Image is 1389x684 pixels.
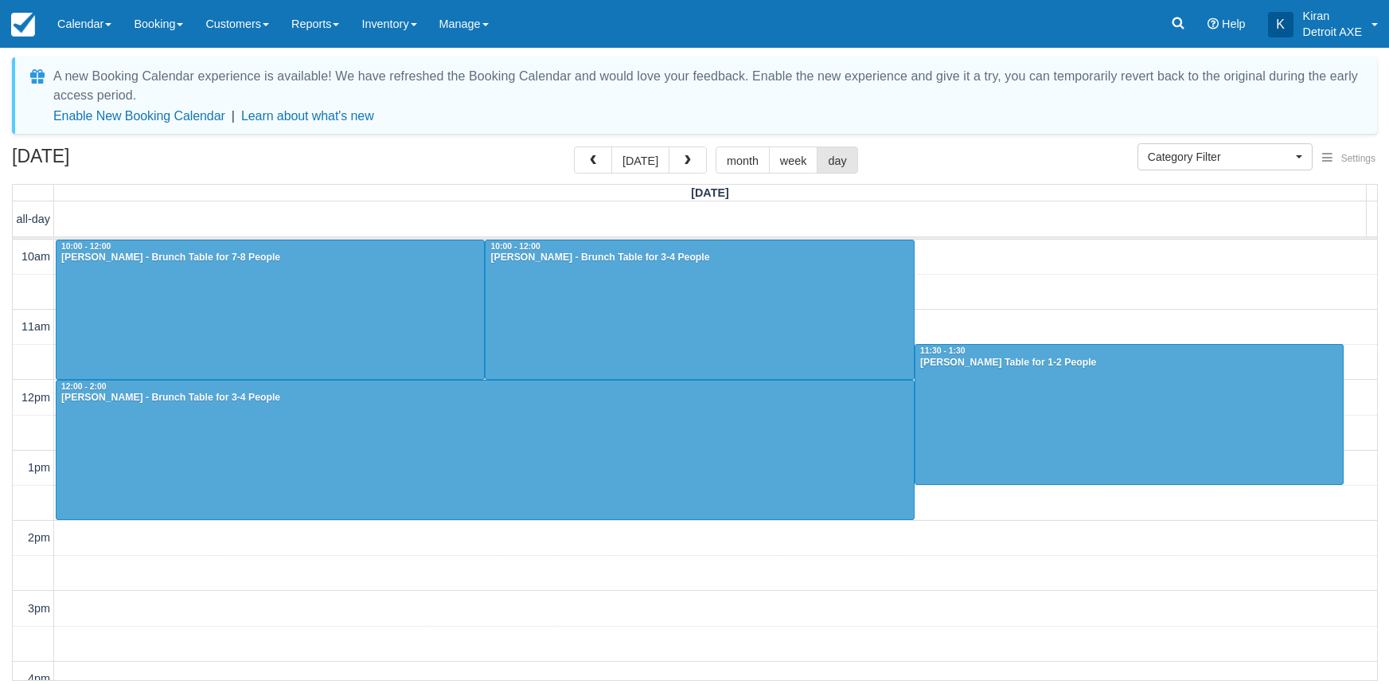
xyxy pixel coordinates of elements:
[11,13,35,37] img: checkfront-main-nav-mini-logo.png
[1208,18,1219,29] i: Help
[21,320,50,333] span: 11am
[53,108,225,124] button: Enable New Booking Calendar
[1222,18,1246,30] span: Help
[611,147,669,174] button: [DATE]
[232,109,235,123] span: |
[53,67,1358,105] div: A new Booking Calendar experience is available! We have refreshed the Booking Calendar and would ...
[716,147,770,174] button: month
[485,240,915,380] a: 10:00 - 12:00[PERSON_NAME] - Brunch Table for 3-4 People
[28,531,50,544] span: 2pm
[1303,24,1362,40] p: Detroit AXE
[241,109,374,123] a: Learn about what's new
[1313,147,1385,170] button: Settings
[17,213,50,225] span: all-day
[1303,8,1362,24] p: Kiran
[490,242,540,251] span: 10:00 - 12:00
[12,147,213,176] h2: [DATE]
[60,252,480,264] div: [PERSON_NAME] - Brunch Table for 7-8 People
[769,147,818,174] button: week
[56,380,915,520] a: 12:00 - 2:00[PERSON_NAME] - Brunch Table for 3-4 People
[1148,149,1292,165] span: Category Filter
[28,461,50,474] span: 1pm
[1341,153,1375,164] span: Settings
[21,391,50,404] span: 12pm
[1268,12,1293,37] div: K
[919,357,1339,369] div: [PERSON_NAME] Table for 1-2 People
[920,346,966,355] span: 11:30 - 1:30
[915,344,1344,484] a: 11:30 - 1:30[PERSON_NAME] Table for 1-2 People
[61,382,107,391] span: 12:00 - 2:00
[61,242,111,251] span: 10:00 - 12:00
[490,252,910,264] div: [PERSON_NAME] - Brunch Table for 3-4 People
[691,186,729,199] span: [DATE]
[817,147,857,174] button: day
[1137,143,1313,170] button: Category Filter
[60,392,910,405] div: [PERSON_NAME] - Brunch Table for 3-4 People
[21,250,50,263] span: 10am
[56,240,485,380] a: 10:00 - 12:00[PERSON_NAME] - Brunch Table for 7-8 People
[28,602,50,615] span: 3pm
